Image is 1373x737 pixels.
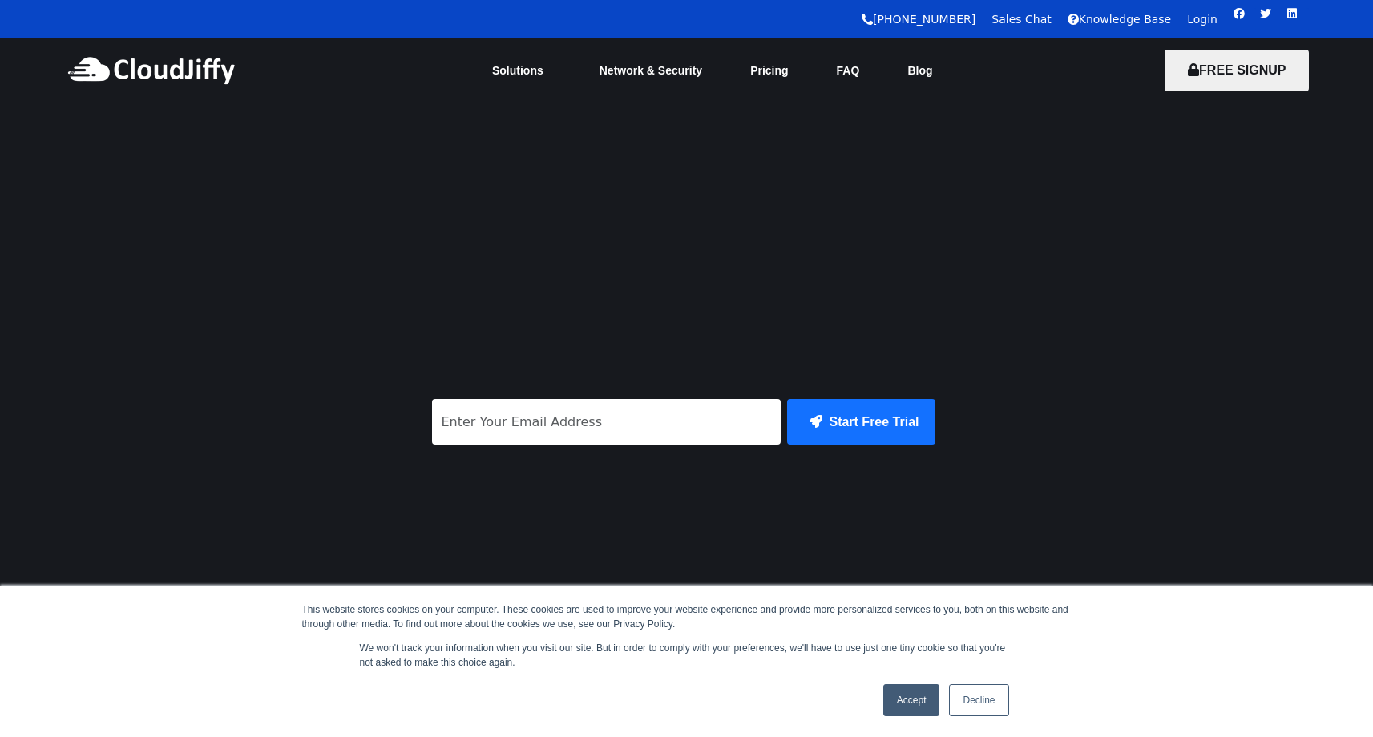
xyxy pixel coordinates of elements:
a: Pricing [726,53,812,88]
a: Login [1187,13,1218,26]
button: Start Free Trial [787,399,935,445]
a: FAQ [813,53,884,88]
a: [PHONE_NUMBER] [862,13,975,26]
a: Knowledge Base [1068,13,1172,26]
a: Sales Chat [991,13,1051,26]
a: Blog [883,53,956,88]
input: Enter Your Email Address [432,399,781,445]
a: FREE SIGNUP [1165,63,1309,77]
div: This website stores cookies on your computer. These cookies are used to improve your website expe... [302,602,1072,631]
a: Accept [883,684,940,716]
a: Network & Security [575,53,726,88]
button: FREE SIGNUP [1165,50,1309,91]
a: Solutions [468,53,575,88]
p: We won't track your information when you visit our site. But in order to comply with your prefere... [360,641,1014,670]
a: Decline [949,684,1008,716]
